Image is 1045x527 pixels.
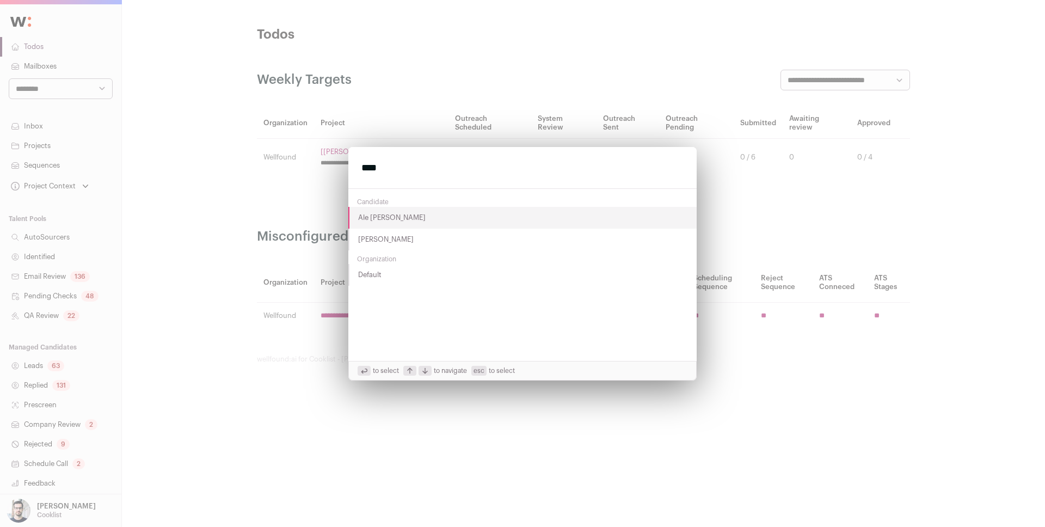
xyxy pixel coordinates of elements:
[471,366,487,376] span: esc
[403,366,467,376] span: to navigate
[471,366,515,376] span: to select
[348,193,697,207] div: Candidate
[348,207,697,229] button: Ale [PERSON_NAME]
[358,366,399,376] span: to select
[348,229,697,250] button: [PERSON_NAME]
[348,250,697,264] div: Organization
[348,264,697,286] button: Default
